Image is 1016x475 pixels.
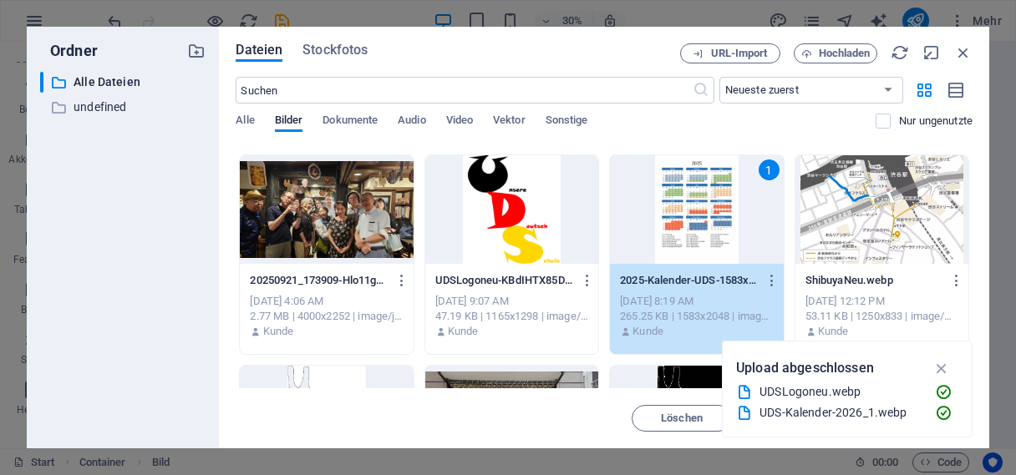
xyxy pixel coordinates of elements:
[620,273,758,288] p: 2025-Kalender-UDS-1583x2048.jpg
[187,42,206,60] i: Neuen Ordner erstellen
[236,110,254,134] span: Alle
[819,48,871,58] span: Hochladen
[74,98,175,117] p: undefined
[620,294,773,309] div: [DATE] 8:19 AM
[891,43,909,62] i: Neu laden
[632,405,732,432] button: Löschen
[661,413,703,423] span: Löschen
[250,294,403,309] div: [DATE] 4:06 AM
[446,110,473,134] span: Video
[40,97,206,118] div: undefined
[632,324,663,339] p: Kunde
[620,309,773,324] div: 265.25 KB | 1583x2048 | image/jpeg
[250,309,403,324] div: 2.77 MB | 4000x2252 | image/jpeg
[805,273,943,288] p: ShibuyaNeu.webp
[40,72,43,93] div: ​
[435,294,588,309] div: [DATE] 9:07 AM
[680,43,780,63] button: URL-Import
[40,40,98,62] p: Ordner
[794,43,877,63] button: Hochladen
[922,43,941,62] i: Minimieren
[759,403,922,422] div: UDS-Kalender-2026_1.webp
[74,73,175,92] p: Alle Dateien
[236,40,282,60] span: Dateien
[818,324,849,339] p: Kunde
[323,110,378,134] span: Dokumente
[805,294,958,309] div: [DATE] 12:12 PM
[711,48,768,58] span: URL-Import
[805,309,958,324] div: 53.11 KB | 1250x833 | image/webp
[398,110,425,134] span: Audio
[546,110,588,134] span: Sonstige
[899,114,973,129] p: Zeigt nur Dateien an, die nicht auf der Website verwendet werden. Dateien, die während dieser Sit...
[302,40,368,60] span: Stockfotos
[954,43,973,62] i: Schließen
[275,110,303,134] span: Bilder
[435,273,573,288] p: UDSLogoneu-KBdIHTX85D_Qx4RMw-Jrow.jpg
[448,324,479,339] p: Kunde
[736,357,874,379] p: Upload abgeschlossen
[493,110,526,134] span: Vektor
[759,382,922,402] div: UDSLogoneu.webp
[236,77,692,104] input: Suchen
[263,324,294,339] p: Kunde
[759,159,780,180] div: 1
[435,309,588,324] div: 47.19 KB | 1165x1298 | image/jpeg
[250,273,388,288] p: 20250921_173909-Hlo11g0LRNFBXNxqIxoPLw.jpg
